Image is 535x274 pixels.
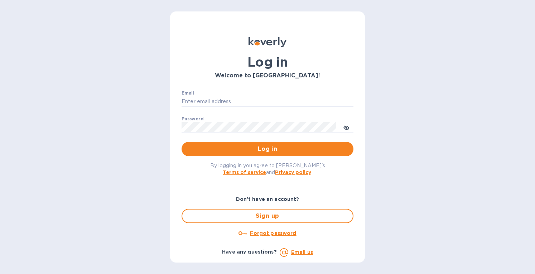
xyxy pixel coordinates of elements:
[182,91,194,95] label: Email
[249,37,286,47] img: Koverly
[182,117,203,121] label: Password
[223,169,266,175] a: Terms of service
[182,96,353,107] input: Enter email address
[222,249,277,255] b: Have any questions?
[182,72,353,79] h3: Welcome to [GEOGRAPHIC_DATA]!
[187,145,348,153] span: Log in
[291,249,313,255] a: Email us
[275,169,311,175] a: Privacy policy
[182,54,353,69] h1: Log in
[250,230,296,236] u: Forgot password
[236,196,299,202] b: Don't have an account?
[210,163,325,175] span: By logging in you agree to [PERSON_NAME]'s and .
[188,212,347,220] span: Sign up
[339,120,353,134] button: toggle password visibility
[182,142,353,156] button: Log in
[182,209,353,223] button: Sign up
